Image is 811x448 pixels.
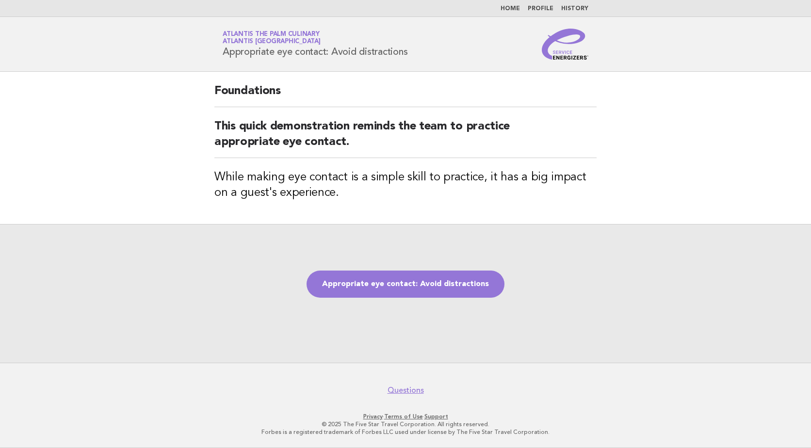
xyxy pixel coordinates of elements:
[109,413,702,420] p: · ·
[501,6,520,12] a: Home
[109,420,702,428] p: © 2025 The Five Star Travel Corporation. All rights reserved.
[223,32,407,57] h1: Appropriate eye contact: Avoid distractions
[307,271,504,298] a: Appropriate eye contact: Avoid distractions
[424,413,448,420] a: Support
[384,413,423,420] a: Terms of Use
[542,29,588,60] img: Service Energizers
[214,119,597,158] h2: This quick demonstration reminds the team to practice appropriate eye contact.
[223,31,321,45] a: Atlantis The Palm CulinaryAtlantis [GEOGRAPHIC_DATA]
[214,83,597,107] h2: Foundations
[561,6,588,12] a: History
[528,6,553,12] a: Profile
[223,39,321,45] span: Atlantis [GEOGRAPHIC_DATA]
[363,413,383,420] a: Privacy
[109,428,702,436] p: Forbes is a registered trademark of Forbes LLC used under license by The Five Star Travel Corpora...
[214,170,597,201] h3: While making eye contact is a simple skill to practice, it has a big impact on a guest's experience.
[388,385,424,395] a: Questions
